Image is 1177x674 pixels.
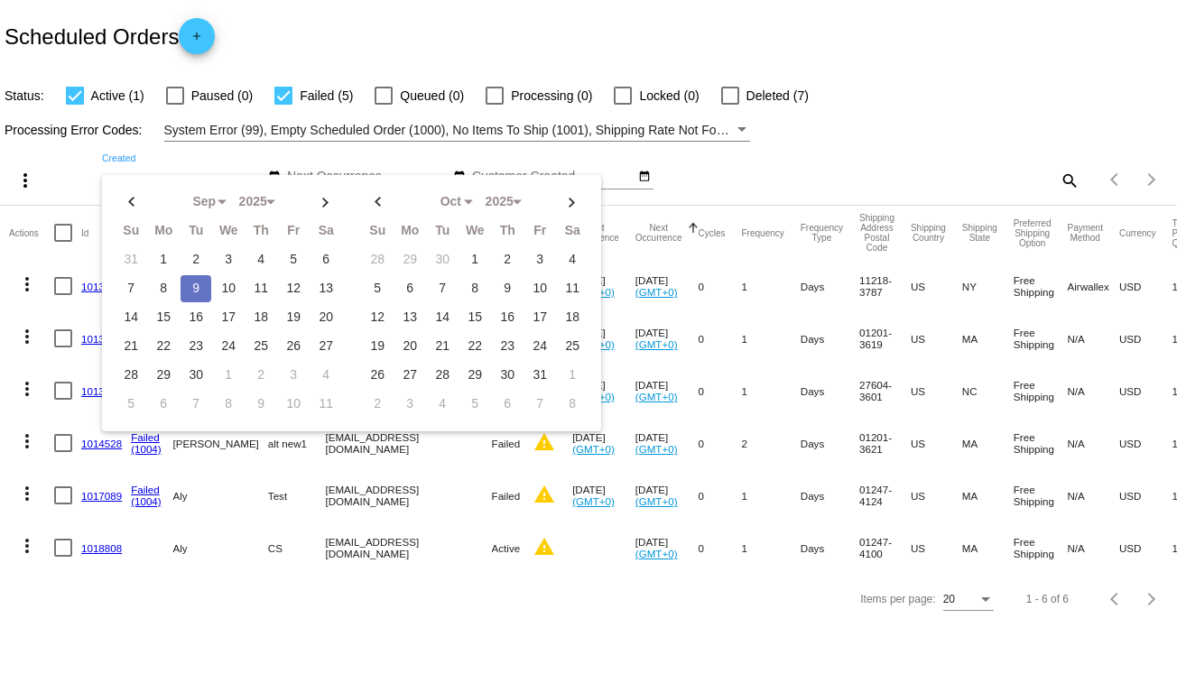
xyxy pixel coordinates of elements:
mat-cell: Airwallex [1067,260,1118,312]
mat-cell: Free Shipping [1014,469,1068,522]
mat-icon: date_range [453,170,466,184]
mat-icon: add [186,30,208,51]
mat-cell: 0 [699,312,742,365]
div: Sep [181,195,227,209]
span: Processing (0) [511,85,592,106]
mat-cell: [EMAIL_ADDRESS][DOMAIN_NAME] [325,522,491,574]
mat-cell: US [911,522,962,574]
mat-icon: more_vert [16,483,38,504]
button: Change sorting for NextOccurrenceUtc [635,223,682,243]
mat-icon: search [1058,166,1080,194]
mat-cell: 0 [699,365,742,417]
a: Failed [131,431,160,443]
mat-icon: more_vert [16,378,38,400]
span: Active (1) [91,85,144,106]
mat-cell: [DATE] [572,312,635,365]
a: (GMT+0) [572,391,615,402]
mat-cell: Days [801,312,859,365]
button: Change sorting for CurrencyIso [1119,227,1156,238]
span: Active [492,542,521,554]
button: Change sorting for ShippingCountry [911,223,946,243]
mat-cell: 01247-4100 [859,522,911,574]
mat-cell: N/A [1067,522,1118,574]
mat-cell: USD [1119,522,1172,574]
mat-cell: 1 [742,469,801,522]
mat-cell: US [911,312,962,365]
mat-icon: more_vert [16,430,38,452]
mat-cell: Days [801,260,859,312]
mat-cell: [DATE] [572,417,635,469]
mat-icon: more_vert [14,170,36,191]
mat-cell: 0 [699,522,742,574]
mat-cell: alt new1 [268,417,326,469]
mat-cell: US [911,417,962,469]
mat-cell: US [911,469,962,522]
mat-cell: 1 [742,260,801,312]
button: Change sorting for Frequency [742,227,784,238]
mat-cell: Free Shipping [1014,417,1068,469]
mat-cell: 2 [742,417,801,469]
span: Deleted (7) [746,85,809,106]
mat-cell: Free Shipping [1014,312,1068,365]
mat-cell: [DATE] [635,260,699,312]
a: 1013204 [81,333,122,345]
span: Failed (5) [300,85,353,106]
mat-icon: warning [533,431,555,453]
button: Previous page [1098,581,1134,617]
mat-cell: USD [1119,365,1172,417]
button: Change sorting for FrequencyType [801,223,843,243]
button: Next page [1134,162,1170,198]
mat-cell: Days [801,469,859,522]
mat-cell: Days [801,365,859,417]
mat-cell: US [911,365,962,417]
mat-cell: MA [962,417,1014,469]
mat-cell: 27604-3601 [859,365,911,417]
mat-cell: [EMAIL_ADDRESS][DOMAIN_NAME] [325,417,491,469]
span: Queued (0) [400,85,464,106]
mat-cell: [PERSON_NAME] [172,417,267,469]
input: Next Occurrence [287,170,449,184]
span: Status: [5,88,44,103]
mat-select: Filter by Processing Error Codes [164,119,751,142]
a: (GMT+0) [635,391,678,402]
mat-cell: Free Shipping [1014,260,1068,312]
mat-icon: warning [533,484,555,505]
div: 2025 [477,195,522,209]
div: Oct [428,195,473,209]
a: (GMT+0) [572,495,615,507]
mat-cell: MA [962,469,1014,522]
mat-cell: 11218-3787 [859,260,911,312]
button: Previous page [1098,162,1134,198]
input: Customer Created [472,170,635,184]
mat-cell: 0 [699,469,742,522]
mat-cell: Free Shipping [1014,365,1068,417]
mat-cell: 0 [699,260,742,312]
mat-cell: [DATE] [572,469,635,522]
mat-cell: USD [1119,260,1172,312]
mat-icon: more_vert [16,326,38,347]
input: Created [102,170,264,184]
mat-cell: [DATE] [572,365,635,417]
button: Change sorting for Cycles [699,227,726,238]
mat-cell: 01247-4124 [859,469,911,522]
mat-cell: 01201-3619 [859,312,911,365]
span: Locked (0) [639,85,699,106]
a: 1013322 [81,385,122,397]
span: Processing Error Codes: [5,123,143,137]
mat-cell: Days [801,417,859,469]
h2: Scheduled Orders [5,18,215,54]
mat-cell: 01201-3621 [859,417,911,469]
a: (GMT+0) [572,443,615,455]
a: (1004) [131,443,162,455]
a: (GMT+0) [572,338,615,350]
mat-icon: warning [533,536,555,558]
a: (GMT+0) [635,495,678,507]
a: (GMT+0) [635,338,678,350]
mat-cell: [DATE] [635,522,699,574]
mat-cell: N/A [1067,469,1118,522]
button: Change sorting for LastOccurrenceUtc [572,223,619,243]
mat-cell: [DATE] [635,469,699,522]
a: (GMT+0) [635,286,678,298]
mat-cell: [DATE] [635,417,699,469]
mat-cell: [EMAIL_ADDRESS][DOMAIN_NAME] [325,469,491,522]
